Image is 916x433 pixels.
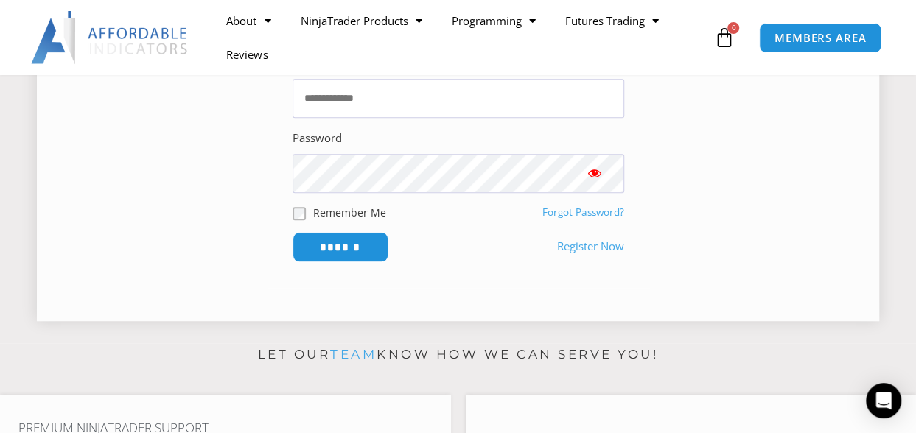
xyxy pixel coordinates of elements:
[550,4,673,38] a: Futures Trading
[759,23,882,53] a: MEMBERS AREA
[565,154,624,192] button: Show password
[313,205,386,220] label: Remember Me
[293,128,342,149] label: Password
[691,16,756,59] a: 0
[542,205,624,219] a: Forgot Password?
[775,32,867,43] span: MEMBERS AREA
[211,4,285,38] a: About
[866,383,901,418] div: Open Intercom Messenger
[211,38,282,71] a: Reviews
[436,4,550,38] a: Programming
[557,236,624,257] a: Register Now
[330,347,377,362] a: team
[31,11,189,64] img: LogoAI | Affordable Indicators – NinjaTrader
[727,22,739,34] span: 0
[211,4,710,71] nav: Menu
[285,4,436,38] a: NinjaTrader Products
